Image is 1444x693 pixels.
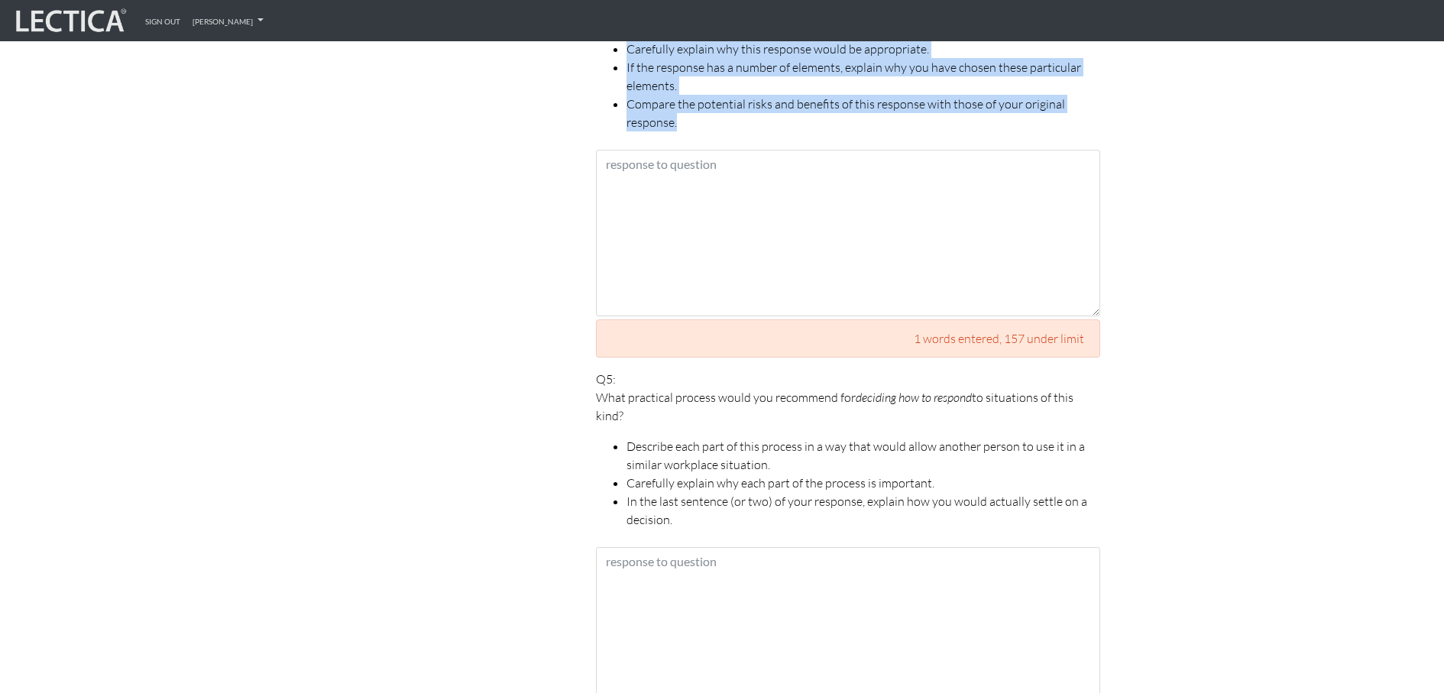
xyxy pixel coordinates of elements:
li: If the response has a number of elements, explain why you have chosen these particular elements. [626,58,1100,95]
a: [PERSON_NAME] [186,6,270,35]
img: lecticalive [12,6,127,35]
li: In the last sentence (or two) of your response, explain how you would actually settle on a decision. [626,492,1100,529]
a: Sign out [139,6,186,35]
em: deciding how to respond [856,390,972,405]
span: , 157 under limit [999,331,1084,346]
li: Describe each part of this process in a way that would allow another person to use it in a simila... [626,437,1100,474]
li: Carefully explain why this response would be appropriate. [626,40,1100,58]
li: Carefully explain why each part of the process is important. [626,474,1100,492]
p: What practical process would you recommend for to situations of this kind? [596,388,1100,425]
p: Q5: [596,370,1100,529]
div: 1 words entered [596,319,1100,358]
li: Compare the potential risks and benefits of this response with those of your original response. [626,95,1100,131]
